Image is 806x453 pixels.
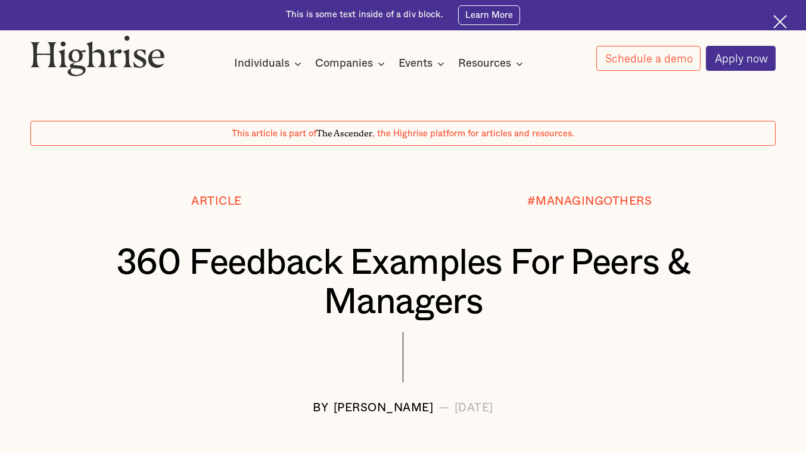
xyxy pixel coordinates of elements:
div: Companies [315,57,388,71]
div: #MANAGINGOTHERS [527,196,652,208]
div: Events [399,57,432,71]
div: Events [399,57,448,71]
h1: 360 Feedback Examples For Peers & Managers [61,243,745,323]
span: The Ascender [316,126,372,137]
div: [PERSON_NAME] [334,402,434,415]
a: Learn More [458,5,520,25]
a: Schedule a demo [596,46,701,70]
img: Highrise logo [30,35,165,76]
div: — [438,402,450,415]
div: Companies [315,57,373,71]
div: Individuals [234,57,305,71]
a: Apply now [706,46,776,71]
span: , the Highrise platform for articles and resources. [372,129,574,138]
div: Resources [458,57,511,71]
img: Cross icon [773,15,787,29]
div: BY [313,402,328,415]
div: Resources [458,57,527,71]
span: This article is part of [232,129,316,138]
div: [DATE] [455,402,493,415]
div: Article [191,196,242,208]
div: Individuals [234,57,290,71]
div: This is some text inside of a div block. [286,9,443,21]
